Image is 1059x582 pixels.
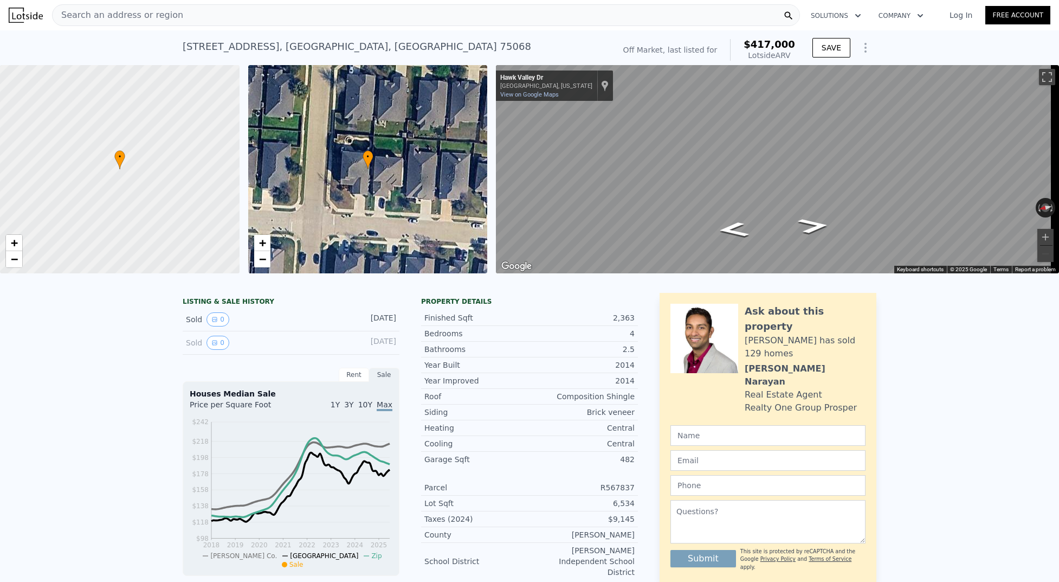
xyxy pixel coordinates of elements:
[670,475,866,496] input: Phone
[1050,198,1056,218] button: Rotate clockwise
[745,401,857,414] div: Realty One Group Prosper
[1015,266,1056,272] a: Report a problem
[785,214,843,237] path: Go South, Hawk Valley Dr
[424,328,529,339] div: Bedrooms
[424,454,529,465] div: Garage Sqft
[424,529,529,540] div: County
[186,336,282,350] div: Sold
[809,556,851,562] a: Terms of Service
[206,336,229,350] button: View historical data
[500,91,559,98] a: View on Google Maps
[529,344,635,355] div: 2.5
[183,39,531,54] div: [STREET_ADDRESS] , [GEOGRAPHIC_DATA] , [GEOGRAPHIC_DATA] 75068
[251,541,268,549] tspan: 2020
[745,362,866,388] div: [PERSON_NAME] Narayan
[870,6,932,25] button: Company
[377,400,392,411] span: Max
[1036,198,1042,218] button: Rotate counterclockwise
[6,235,22,251] a: Zoom in
[670,550,736,567] button: Submit
[192,470,209,478] tspan: $178
[424,391,529,402] div: Roof
[289,561,304,568] span: Sale
[623,44,718,55] div: Off Market, last listed for
[363,152,373,162] span: •
[348,336,396,350] div: [DATE]
[937,10,985,21] a: Log In
[424,556,529,567] div: School District
[745,388,822,401] div: Real Estate Agent
[1037,246,1054,262] button: Zoom out
[371,541,388,549] tspan: 2025
[53,9,183,22] span: Search an address or region
[744,39,795,50] span: $417,000
[210,552,277,560] span: [PERSON_NAME] Co.
[203,541,220,549] tspan: 2018
[496,65,1059,273] div: Street View
[227,541,244,549] tspan: 2019
[740,548,866,571] div: This site is protected by reCAPTCHA and the Google and apply.
[196,535,209,542] tspan: $98
[529,498,635,509] div: 6,534
[529,391,635,402] div: Composition Shingle
[529,360,635,370] div: 2014
[192,454,209,462] tspan: $198
[275,541,292,549] tspan: 2021
[499,259,534,273] a: Open this area in Google Maps (opens a new window)
[424,423,529,433] div: Heating
[424,375,529,386] div: Year Improved
[190,399,291,417] div: Price per Square Foot
[897,266,944,273] button: Keyboard shortcuts
[192,519,209,526] tspan: $118
[1039,69,1055,85] button: Toggle fullscreen view
[601,80,609,92] a: Show location on map
[802,6,870,25] button: Solutions
[339,368,369,382] div: Rent
[855,37,876,59] button: Show Options
[499,259,534,273] img: Google
[529,375,635,386] div: 2014
[1037,229,1054,245] button: Zoom in
[358,400,372,409] span: 10Y
[812,38,850,57] button: SAVE
[529,482,635,493] div: R567837
[11,236,18,250] span: +
[424,360,529,370] div: Year Built
[744,50,795,61] div: Lotside ARV
[500,74,592,82] div: Hawk Valley Dr
[331,400,340,409] span: 1Y
[192,502,209,510] tspan: $138
[183,297,399,308] div: LISTING & SALE HISTORY
[745,334,866,360] div: [PERSON_NAME] has sold 129 homes
[206,312,229,327] button: View historical data
[500,82,592,89] div: [GEOGRAPHIC_DATA], [US_STATE]
[529,545,635,578] div: [PERSON_NAME] Independent School District
[424,438,529,449] div: Cooling
[760,556,796,562] a: Privacy Policy
[371,552,382,560] span: Zip
[424,344,529,355] div: Bathrooms
[290,552,358,560] span: [GEOGRAPHIC_DATA]
[190,388,392,399] div: Houses Median Sale
[529,438,635,449] div: Central
[421,297,638,306] div: Property details
[6,251,22,267] a: Zoom out
[186,312,282,327] div: Sold
[424,482,529,493] div: Parcel
[670,425,866,446] input: Name
[424,312,529,323] div: Finished Sqft
[254,251,270,267] a: Zoom out
[1035,202,1056,214] button: Reset the view
[192,486,209,494] tspan: $158
[529,514,635,525] div: $9,145
[529,407,635,418] div: Brick veneer
[322,541,339,549] tspan: 2023
[705,218,763,241] path: Go North, Hawk Valley Dr
[192,418,209,426] tspan: $242
[259,236,266,250] span: +
[950,266,987,272] span: © 2025 Google
[9,8,43,23] img: Lotside
[745,304,866,334] div: Ask about this property
[529,529,635,540] div: [PERSON_NAME]
[670,450,866,471] input: Email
